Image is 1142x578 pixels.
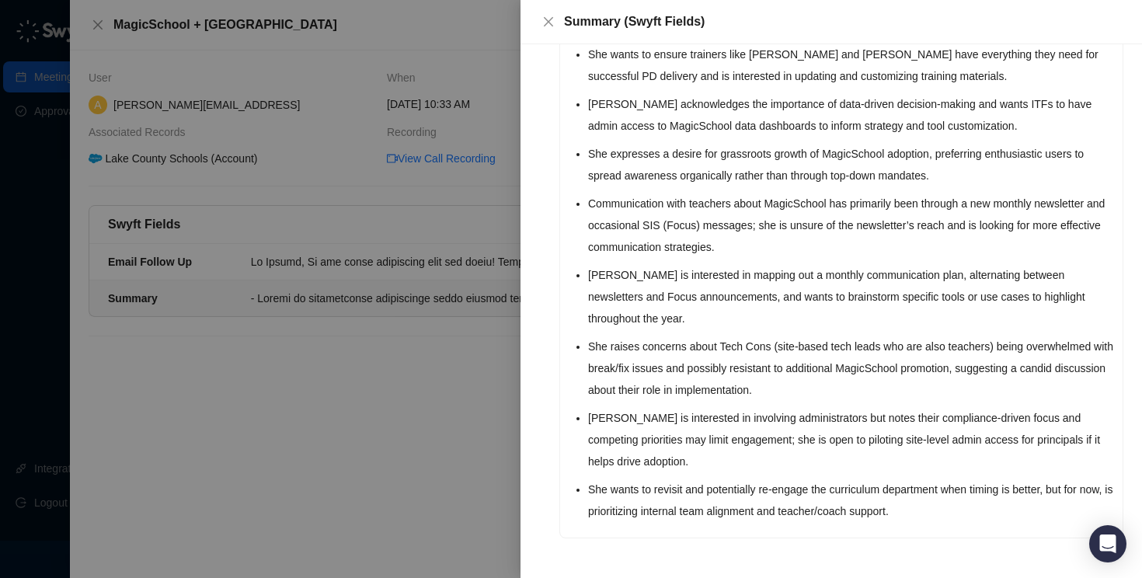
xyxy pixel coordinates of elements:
[542,16,555,28] span: close
[588,407,1113,472] li: [PERSON_NAME] is interested in involving administrators but notes their compliance-driven focus a...
[539,12,558,31] button: Close
[588,143,1113,186] li: She expresses a desire for grassroots growth of MagicSchool adoption, preferring enthusiastic use...
[588,93,1113,137] li: [PERSON_NAME] acknowledges the importance of data-driven decision-making and wants ITFs to have a...
[588,264,1113,329] li: [PERSON_NAME] is interested in mapping out a monthly communication plan, alternating between news...
[1089,525,1126,562] div: Open Intercom Messenger
[588,193,1113,258] li: Communication with teachers about MagicSchool has primarily been through a new monthly newsletter...
[588,336,1113,401] li: She raises concerns about Tech Cons (site-based tech leads who are also teachers) being overwhelm...
[588,44,1113,87] li: She wants to ensure trainers like [PERSON_NAME] and [PERSON_NAME] have everything they need for s...
[564,12,1123,31] div: Summary (Swyft Fields)
[588,479,1113,522] li: She wants to revisit and potentially re-engage the curriculum department when timing is better, b...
